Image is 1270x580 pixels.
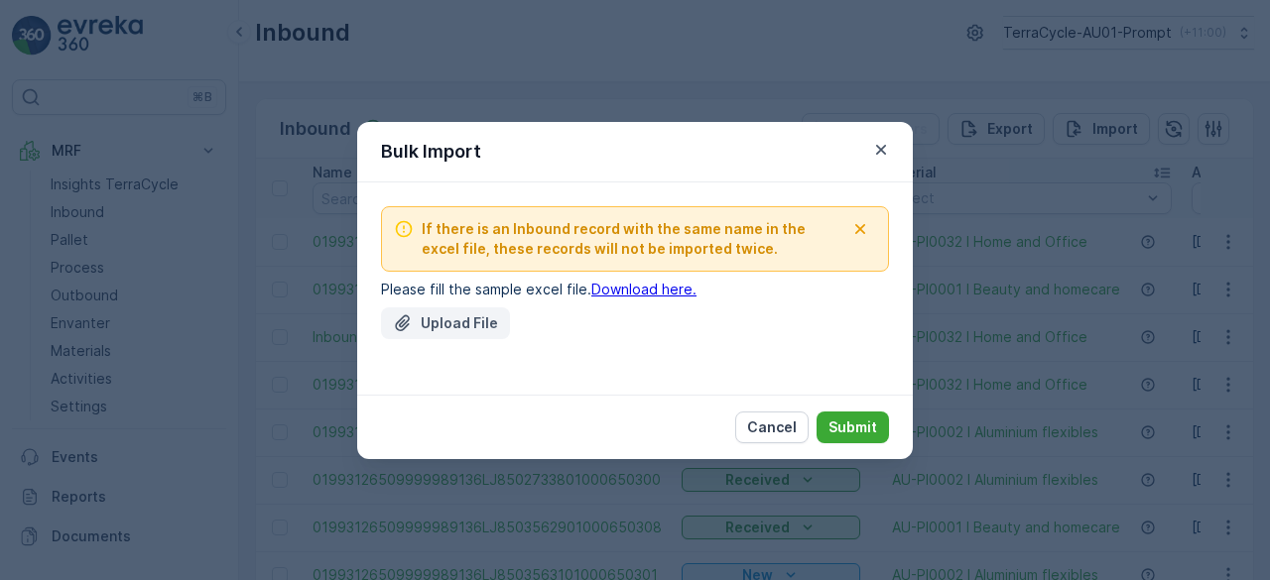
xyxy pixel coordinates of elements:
p: Upload File [421,313,498,333]
a: Download here. [591,281,697,297]
button: Submit [817,411,889,443]
p: Cancel [747,417,797,437]
p: Bulk Import [381,138,481,166]
span: If there is an Inbound record with the same name in the excel file, these records will not be imp... [422,219,844,259]
button: Upload File [381,307,510,339]
p: Please fill the sample excel file. [381,280,889,299]
button: Cancel [735,411,809,443]
p: Submit [828,417,877,437]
